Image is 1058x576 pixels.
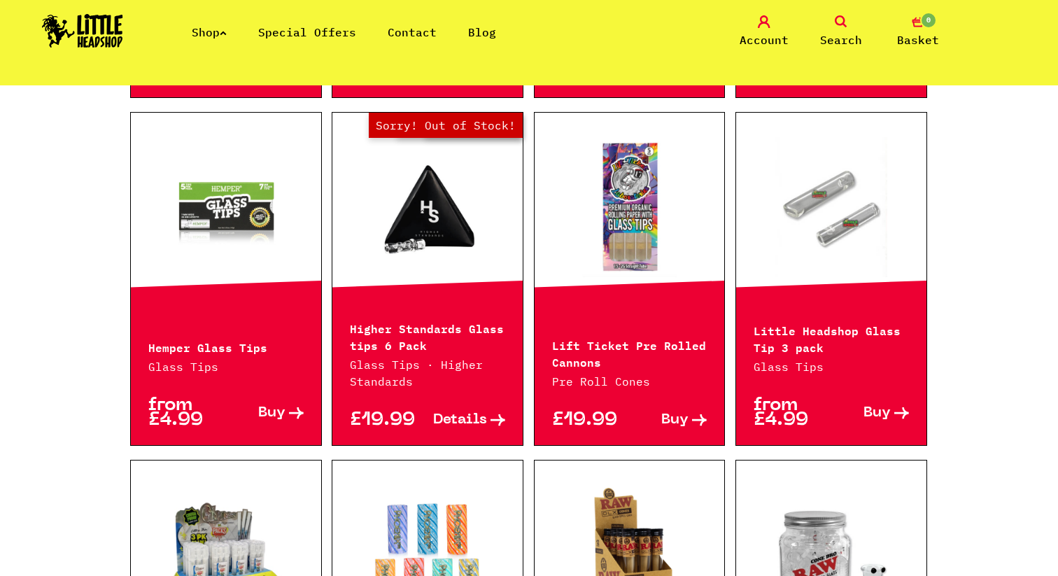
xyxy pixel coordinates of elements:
[754,398,831,428] p: from £4.99
[42,14,123,48] img: Little Head Shop Logo
[552,373,707,390] p: Pre Roll Cones
[258,25,356,39] a: Special Offers
[148,338,304,355] p: Hemper Glass Tips
[226,398,304,428] a: Buy
[897,31,939,48] span: Basket
[661,413,689,428] span: Buy
[350,413,428,428] p: £19.99
[433,413,487,428] span: Details
[369,113,523,138] span: Sorry! Out of Stock!
[831,398,909,428] a: Buy
[428,413,505,428] a: Details
[148,398,226,428] p: from £4.99
[552,336,707,370] p: Lift Ticket Pre Rolled Cannons
[350,319,505,353] p: Higher Standards Glass tips 6 Pack
[192,25,227,39] a: Shop
[350,356,505,390] p: Glass Tips · Higher Standards
[630,413,707,428] a: Buy
[388,25,437,39] a: Contact
[468,25,496,39] a: Blog
[332,137,523,277] a: Out of Stock Hurry! Low Stock Sorry! Out of Stock!
[806,15,876,48] a: Search
[863,406,891,421] span: Buy
[754,358,909,375] p: Glass Tips
[920,12,937,29] span: 0
[883,15,953,48] a: 0 Basket
[740,31,789,48] span: Account
[258,406,285,421] span: Buy
[552,413,630,428] p: £19.99
[148,358,304,375] p: Glass Tips
[820,31,862,48] span: Search
[754,321,909,355] p: Little Headshop Glass Tip 3 pack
